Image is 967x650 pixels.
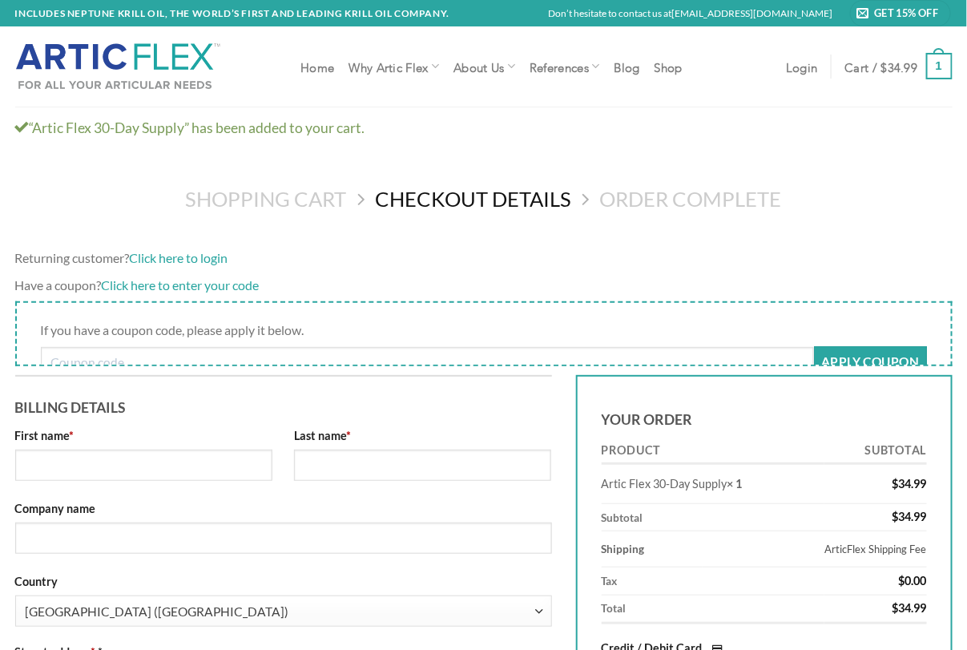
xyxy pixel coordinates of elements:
[892,510,899,523] span: $
[102,277,260,293] a: Click here to enter your code
[346,429,351,442] abbr: required
[814,346,926,377] button: Apply coupon
[602,401,927,431] h3: Your order
[294,426,552,445] label: Last name
[3,117,965,139] div: “Artic Flex 30-Day Supply” has been added to your cart.
[602,595,824,624] th: Total
[530,50,600,82] a: References
[845,60,918,73] span: Cart /
[786,60,818,73] span: Login
[15,42,221,91] img: Artic Flex
[70,429,75,442] abbr: required
[41,320,927,341] p: If you have a coupon code, please apply it below.
[15,275,953,296] div: Have a coupon?
[892,510,927,523] bdi: 34.99
[185,187,346,212] a: Shopping Cart
[708,538,926,562] label: ArticFlex Shipping Fee
[614,52,640,81] a: Blog
[15,426,273,445] label: First name
[602,531,703,567] th: Shipping
[15,248,953,268] div: Returning customer?
[15,389,552,419] h3: Billing Details
[25,596,534,628] span: United States (US)
[899,574,905,587] span: $
[671,7,832,19] a: [EMAIL_ADDRESS][DOMAIN_NAME]
[602,465,824,505] td: Artic Flex 30-Day Supply
[845,42,953,91] a: Cart / $34.99 1
[15,595,552,627] span: Country
[453,50,515,82] a: About Us
[824,438,927,465] th: Subtotal
[349,50,440,82] a: Why Artic Flex
[602,567,824,595] th: Tax
[874,5,944,21] span: Get 15% Off
[602,438,824,465] th: Product
[892,477,927,491] bdi: 34.99
[15,572,552,591] label: Country
[892,601,927,615] bdi: 34.99
[892,601,899,615] span: $
[602,504,824,531] th: Subtotal
[727,477,743,491] strong: × 1
[786,52,818,81] a: Login
[375,187,571,212] a: Checkout details
[926,53,953,79] strong: 1
[881,63,918,70] bdi: 34.99
[41,347,815,378] input: Coupon code
[15,499,552,518] label: Company name
[300,52,334,81] a: Home
[881,63,888,70] span: $
[130,250,228,265] a: Click here to login
[655,52,683,81] a: Shop
[15,7,450,19] strong: INCLUDES NEPTUNE KRILL OIL, THE WORLD’S FIRST AND LEADING KRILL OIL COMPANY.
[899,574,927,587] bdi: 0.00
[548,6,832,21] p: Don’t hesitate to contact us at
[892,477,899,491] span: $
